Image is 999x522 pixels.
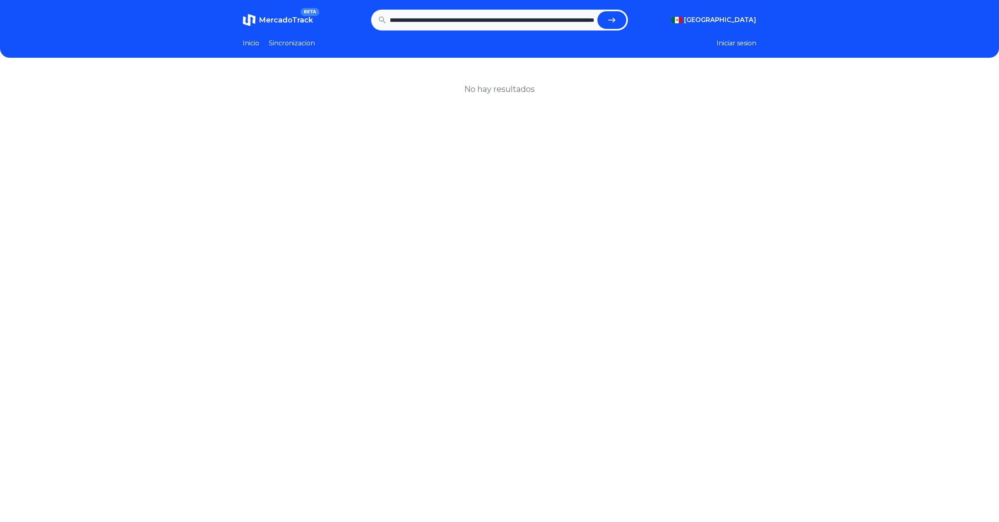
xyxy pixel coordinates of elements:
button: Iniciar sesion [717,39,756,48]
a: MercadoTrackBETA [243,14,313,26]
span: MercadoTrack [259,16,313,24]
span: [GEOGRAPHIC_DATA] [684,15,756,25]
button: [GEOGRAPHIC_DATA] [671,15,756,25]
img: Mexico [671,17,682,23]
span: BETA [301,8,319,16]
a: Inicio [243,39,259,48]
img: MercadoTrack [243,14,256,26]
a: Sincronizacion [269,39,315,48]
h1: No hay resultados [464,83,535,95]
